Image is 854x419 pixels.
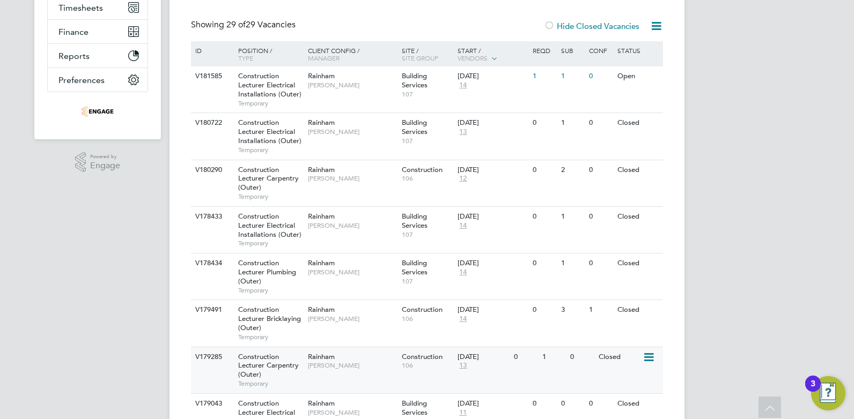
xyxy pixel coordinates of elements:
div: 1 [586,300,614,320]
span: 106 [402,361,453,370]
div: 0 [530,113,558,133]
div: Closed [596,347,643,367]
span: Temporary [238,379,303,388]
span: Rainham [308,71,335,80]
div: 0 [530,160,558,180]
div: 1 [540,347,568,367]
span: [PERSON_NAME] [308,81,396,89]
span: 29 of [226,19,246,30]
span: Temporary [238,333,303,341]
button: Reports [48,44,148,68]
label: Hide Closed Vacancies [544,21,639,31]
span: Construction [402,305,443,314]
div: [DATE] [458,212,527,221]
div: Closed [615,253,661,273]
span: 107 [402,230,453,239]
div: 1 [530,66,558,86]
span: [PERSON_NAME] [308,174,396,183]
div: Closed [615,207,661,227]
span: Rainham [308,305,335,314]
span: Temporary [238,239,303,248]
span: Construction Lecturer Carpentry (Outer) [238,352,299,379]
span: Preferences [58,75,105,85]
div: [DATE] [458,118,527,128]
span: 12 [458,174,468,183]
div: V178434 [193,253,230,273]
span: Finance [58,27,89,37]
span: 107 [402,137,453,145]
span: 11 [458,408,468,417]
span: Rainham [308,399,335,408]
span: Building Services [402,118,428,136]
div: V180290 [193,160,230,180]
span: Construction Lecturer Electrical Installations (Outer) [238,71,301,99]
div: [DATE] [458,166,527,175]
span: Construction [402,352,443,361]
div: 3 [558,300,586,320]
span: Rainham [308,118,335,127]
div: Status [615,41,661,59]
span: 106 [402,174,453,183]
span: 107 [402,90,453,99]
span: Engage [90,161,120,170]
div: V181585 [193,66,230,86]
span: Temporary [238,99,303,108]
span: Rainham [308,212,335,221]
a: Go to home page [47,103,148,120]
span: 106 [402,315,453,323]
span: 13 [458,361,468,370]
div: 0 [568,347,595,367]
span: 14 [458,221,468,230]
button: Open Resource Center, 3 new notifications [811,376,845,410]
span: Construction [402,165,443,174]
span: Vendors [458,54,488,62]
span: Construction Lecturer Plumbing (Outer) [238,258,296,286]
button: Finance [48,20,148,43]
div: Conf [586,41,614,59]
div: Reqd [530,41,558,59]
div: 0 [530,300,558,320]
div: 2 [558,160,586,180]
span: Building Services [402,258,428,276]
span: 14 [458,315,468,324]
span: 29 Vacancies [226,19,296,30]
span: [PERSON_NAME] [308,221,396,230]
div: V179043 [193,394,230,414]
div: [DATE] [458,399,527,408]
div: 0 [586,394,614,414]
span: Construction Lecturer Electrical Installations (Outer) [238,118,301,145]
div: Closed [615,300,661,320]
span: Rainham [308,352,335,361]
div: Sub [558,41,586,59]
div: Closed [615,394,661,414]
div: 0 [530,253,558,273]
div: 0 [586,66,614,86]
span: [PERSON_NAME] [308,128,396,136]
span: Temporary [238,286,303,295]
span: Rainham [308,258,335,267]
div: Closed [615,160,661,180]
span: Manager [308,54,340,62]
div: 0 [586,160,614,180]
span: Site Group [402,54,438,62]
div: 1 [558,253,586,273]
span: 107 [402,277,453,286]
div: V180722 [193,113,230,133]
span: Powered by [90,152,120,161]
div: V178433 [193,207,230,227]
a: Powered byEngage [75,152,121,173]
span: [PERSON_NAME] [308,361,396,370]
span: [PERSON_NAME] [308,315,396,323]
div: [DATE] [458,72,527,81]
div: 0 [558,394,586,414]
div: ID [193,41,230,59]
button: Preferences [48,68,148,92]
div: 1 [558,66,586,86]
div: Site / [399,41,455,67]
span: Temporary [238,146,303,154]
span: Building Services [402,399,428,417]
div: 0 [586,113,614,133]
span: Building Services [402,71,428,89]
span: Construction Lecturer Bricklaying (Outer) [238,305,301,332]
div: [DATE] [458,305,527,315]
